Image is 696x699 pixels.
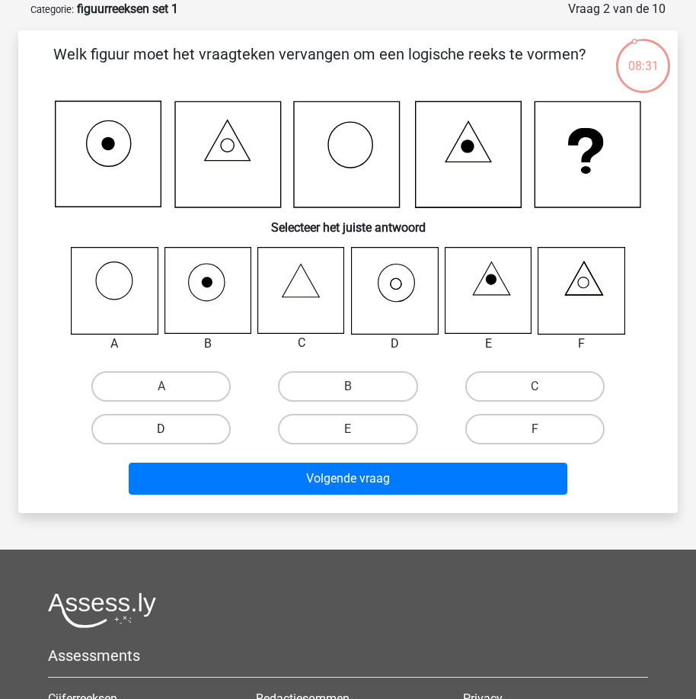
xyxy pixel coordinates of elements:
strong: figuurreeksen set 1 [77,2,178,16]
label: D [91,414,231,444]
button: Volgende vraag [129,463,567,495]
label: B [278,371,417,402]
h5: Assessments [48,646,648,665]
img: Assessly logo [48,592,156,628]
div: E [433,335,544,353]
div: A [59,335,170,353]
label: A [91,371,231,402]
div: B [153,335,263,353]
h6: Selecteer het juiste antwoord [43,208,653,235]
div: 08:31 [615,37,672,75]
div: D [340,335,450,353]
div: F [526,335,637,353]
label: C [465,371,605,402]
small: Categorie: [30,4,74,15]
div: C [246,334,356,352]
label: F [465,414,605,444]
p: Welk figuur moet het vraagteken vervangen om een logische reeks te vormen? [43,43,596,88]
label: E [278,414,417,444]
